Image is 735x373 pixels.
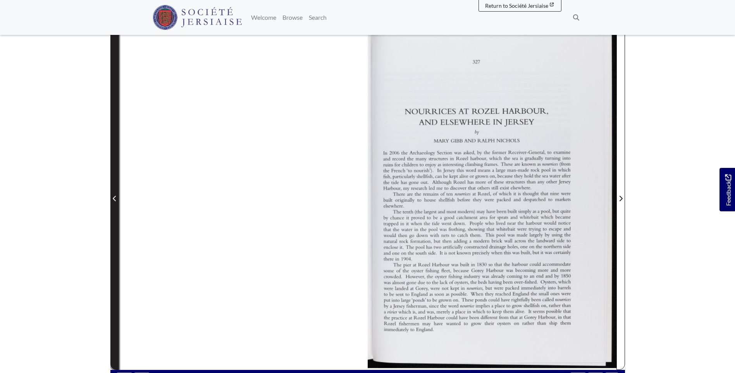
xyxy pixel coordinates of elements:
a: Welcome [248,10,279,25]
a: Would you like to provide feedback? [720,168,735,211]
button: Next Page [616,18,625,370]
a: Browse [279,10,306,25]
a: Société Jersiaise logo [153,3,242,32]
span: Feedback [723,174,733,205]
span: Return to Société Jersiaise [485,2,548,9]
button: Previous Page [110,18,119,370]
img: Société Jersiaise [153,5,242,30]
a: Search [306,10,330,25]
